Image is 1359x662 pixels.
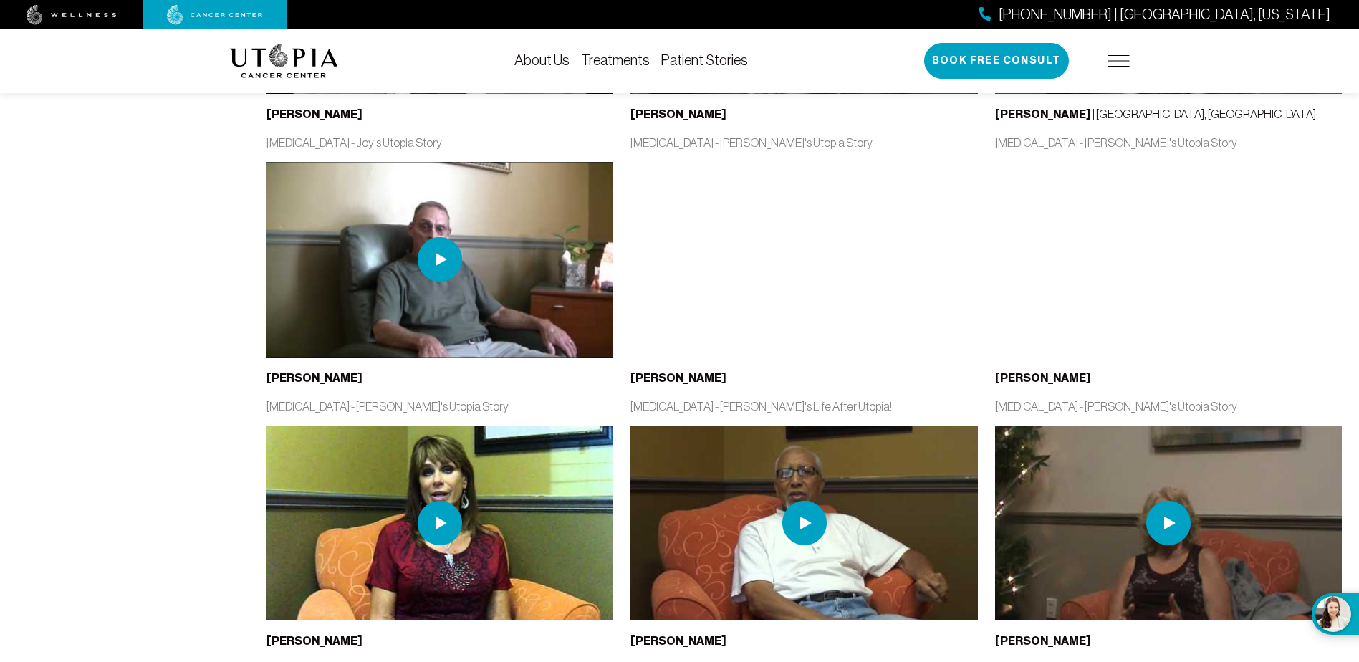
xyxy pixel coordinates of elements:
[27,5,117,25] img: wellness
[266,426,613,620] img: thumbnail
[979,4,1330,25] a: [PHONE_NUMBER] | [GEOGRAPHIC_DATA], [US_STATE]
[630,371,726,385] b: [PERSON_NAME]
[514,52,570,68] a: About Us
[266,398,613,414] p: [MEDICAL_DATA] - [PERSON_NAME]'s Utopia Story
[266,135,613,150] p: [MEDICAL_DATA] - Joy's Utopia Story
[924,43,1069,79] button: Book Free Consult
[630,426,977,620] img: thumbnail
[266,371,362,385] b: [PERSON_NAME]
[1108,55,1130,67] img: icon-hamburger
[995,371,1091,385] b: [PERSON_NAME]
[995,426,1342,620] img: thumbnail
[995,107,1091,121] b: [PERSON_NAME]
[995,162,1342,357] iframe: YouTube video player
[167,5,263,25] img: cancer center
[995,634,1091,648] b: [PERSON_NAME]
[782,501,827,545] img: play icon
[581,52,650,68] a: Treatments
[995,398,1342,414] p: [MEDICAL_DATA] - [PERSON_NAME]'s Utopia Story
[230,44,338,78] img: logo
[418,237,462,282] img: play icon
[999,4,1330,25] span: [PHONE_NUMBER] | [GEOGRAPHIC_DATA], [US_STATE]
[266,107,362,121] b: [PERSON_NAME]
[630,135,977,150] p: [MEDICAL_DATA] - [PERSON_NAME]'s Utopia Story
[630,162,977,357] iframe: YouTube video player
[1146,501,1191,545] img: play icon
[630,634,726,648] b: [PERSON_NAME]
[995,107,1316,120] span: | [GEOGRAPHIC_DATA], [GEOGRAPHIC_DATA]
[661,52,748,68] a: Patient Stories
[995,135,1342,150] p: [MEDICAL_DATA] - [PERSON_NAME]'s Utopia Story
[266,634,362,648] b: [PERSON_NAME]
[630,398,977,414] p: [MEDICAL_DATA] - [PERSON_NAME]'s Life After Utopia!
[418,501,462,545] img: play icon
[630,107,726,121] b: [PERSON_NAME]
[266,162,613,357] img: thumbnail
